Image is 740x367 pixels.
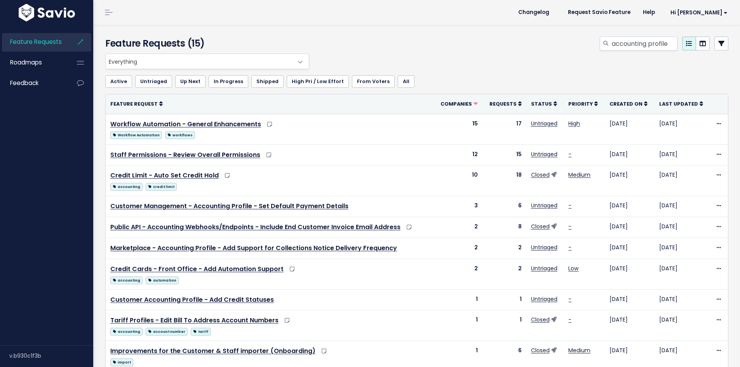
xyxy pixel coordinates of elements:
a: Feedback [2,74,64,92]
span: Priority [568,101,593,107]
td: 2 [434,259,482,289]
a: account number [146,326,188,336]
a: Created On [609,100,648,108]
span: credit limit [146,183,177,191]
img: logo-white.9d6f32f41409.svg [17,4,77,21]
span: Hi [PERSON_NAME] [670,10,728,16]
td: 15 [482,144,526,165]
a: Companies [441,100,478,108]
span: Feature Requests [10,38,62,46]
span: Last Updated [659,101,698,107]
a: High Pri / Low Effort [287,75,349,88]
td: 2 [434,217,482,238]
a: Up Next [175,75,205,88]
div: v.b930c1f3b [9,346,93,366]
a: workflows [165,130,195,139]
a: Closed [531,223,550,230]
span: Status [531,101,552,107]
a: Medium [568,346,590,354]
td: 2 [434,238,482,259]
td: [DATE] [605,289,655,310]
span: account number [146,328,188,336]
ul: Filter feature requests [105,75,728,88]
a: Untriaged [531,264,557,272]
a: automation [146,275,179,285]
td: [DATE] [605,196,655,217]
td: [DATE] [655,165,710,196]
td: [DATE] [655,144,710,165]
span: Changelog [518,10,549,15]
span: import [110,358,133,366]
span: Everything [106,54,293,69]
td: [DATE] [605,144,655,165]
td: [DATE] [655,238,710,259]
span: Feature Request [110,101,158,107]
td: [DATE] [655,114,710,144]
td: [DATE] [605,259,655,289]
a: Workflow Automation - General Enhancements [110,120,261,129]
span: Companies [441,101,472,107]
td: 10 [434,165,482,196]
a: Closed [531,316,550,324]
td: 8 [482,217,526,238]
a: Roadmaps [2,54,64,71]
a: Untriaged [135,75,172,88]
td: 15 [434,114,482,144]
a: Workflow Automation [110,130,162,139]
td: [DATE] [605,310,655,341]
span: Roadmaps [10,58,42,66]
a: - [568,223,571,230]
td: [DATE] [605,114,655,144]
a: Active [105,75,132,88]
span: workflows [165,131,195,139]
a: All [398,75,414,88]
a: - [568,316,571,324]
a: Feature Request [110,100,163,108]
a: - [568,295,571,303]
td: 12 [434,144,482,165]
a: accounting [110,181,143,191]
a: Request Savio Feature [562,7,637,18]
td: 1 [434,310,482,341]
td: 18 [482,165,526,196]
a: Feature Requests [2,33,64,51]
input: Search features... [611,37,677,50]
span: tariff [191,328,211,336]
a: Marketplace - Accounting Profile - Add Support for Collections Notice Delivery Frequency [110,244,397,252]
a: Customer Accounting Profile - Add Credit Statuses [110,295,274,304]
a: Status [531,100,557,108]
td: 1 [482,310,526,341]
td: 2 [482,259,526,289]
td: 3 [434,196,482,217]
a: Credit Cards - Front Office - Add Automation Support [110,264,284,273]
td: [DATE] [655,259,710,289]
a: Priority [568,100,598,108]
a: - [568,202,571,209]
td: [DATE] [605,165,655,196]
a: Untriaged [531,244,557,251]
a: Last Updated [659,100,703,108]
a: Tariff Profiles - Edit Bill To Address Account Numbers [110,316,279,325]
h4: Feature Requests (15) [105,37,305,50]
span: Requests [489,101,517,107]
a: import [110,357,133,367]
td: [DATE] [655,310,710,341]
span: automation [146,277,179,284]
a: High [568,120,580,127]
a: Medium [568,171,590,179]
a: Untriaged [531,202,557,209]
td: 1 [434,289,482,310]
span: accounting [110,328,143,336]
td: [DATE] [655,217,710,238]
a: accounting [110,326,143,336]
span: accounting [110,183,143,191]
a: Untriaged [531,150,557,158]
td: 2 [482,238,526,259]
a: - [568,150,571,158]
td: [DATE] [605,238,655,259]
span: accounting [110,277,143,284]
a: tariff [191,326,211,336]
td: 1 [482,289,526,310]
td: 6 [482,196,526,217]
td: [DATE] [655,196,710,217]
